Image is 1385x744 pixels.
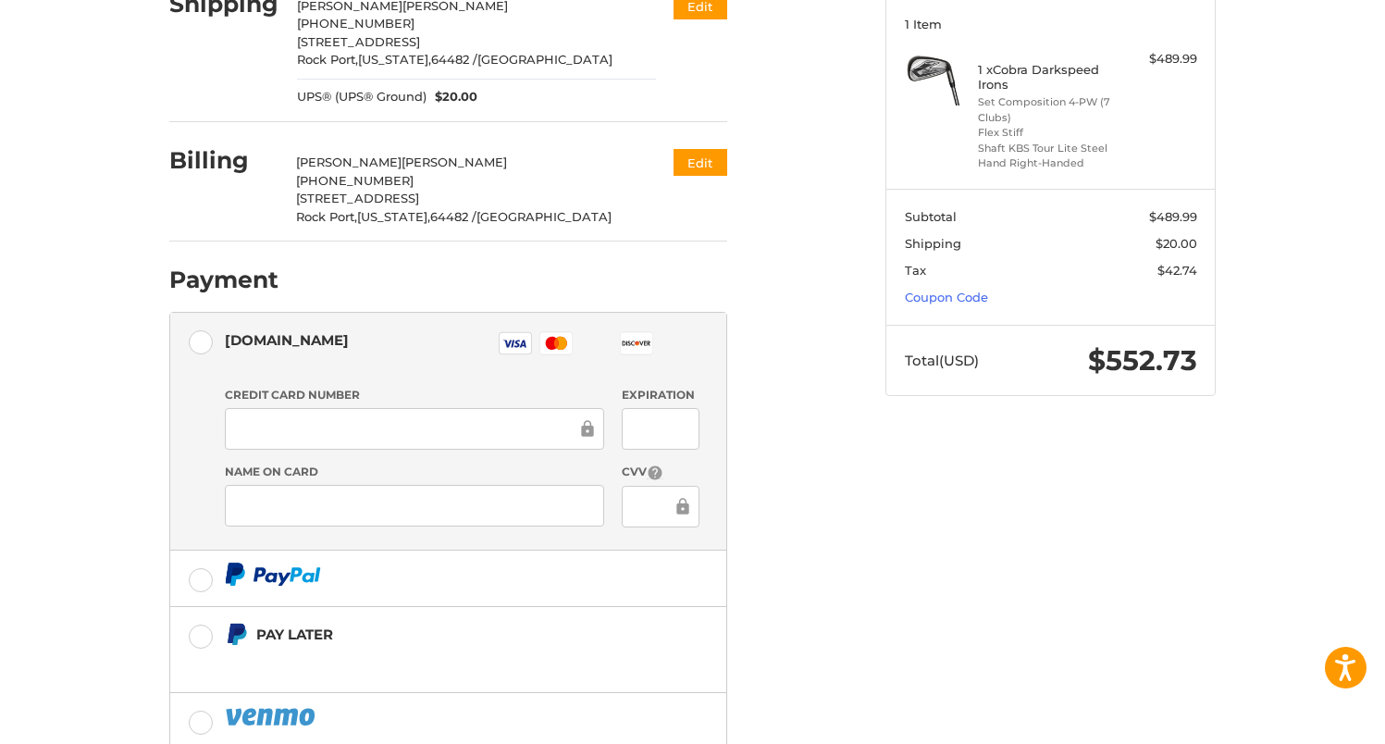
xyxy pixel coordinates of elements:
[622,464,699,481] label: CVV
[905,352,979,369] span: Total (USD)
[622,387,699,403] label: Expiration
[402,155,507,169] span: [PERSON_NAME]
[477,52,612,67] span: [GEOGRAPHIC_DATA]
[1088,343,1197,378] span: $552.73
[225,563,321,586] img: PayPal icon
[905,209,957,224] span: Subtotal
[225,705,319,728] img: PayPal icon
[1157,263,1197,278] span: $42.74
[225,325,349,355] div: [DOMAIN_NAME]
[476,209,612,224] span: [GEOGRAPHIC_DATA]
[296,173,414,188] span: [PHONE_NUMBER]
[978,155,1119,171] li: Hand Right-Handed
[430,209,476,224] span: 64482 /
[225,623,248,646] img: Pay Later icon
[1156,236,1197,251] span: $20.00
[256,619,611,650] div: Pay Later
[296,209,357,224] span: Rock Port,
[297,34,420,49] span: [STREET_ADDRESS]
[296,155,402,169] span: [PERSON_NAME]
[1124,50,1197,68] div: $489.99
[905,17,1197,31] h3: 1 Item
[978,141,1119,156] li: Shaft KBS Tour Lite Steel
[225,654,612,670] iframe: PayPal Message 1
[169,266,278,294] h2: Payment
[296,191,419,205] span: [STREET_ADDRESS]
[1232,694,1385,744] iframe: Google Customer Reviews
[297,52,358,67] span: Rock Port,
[1149,209,1197,224] span: $489.99
[978,62,1119,93] h4: 1 x Cobra Darkspeed Irons
[225,464,604,480] label: Name on Card
[427,88,478,106] span: $20.00
[357,209,430,224] span: [US_STATE],
[978,125,1119,141] li: Flex Stiff
[169,146,278,175] h2: Billing
[905,290,988,304] a: Coupon Code
[431,52,477,67] span: 64482 /
[905,263,926,278] span: Tax
[674,149,727,176] button: Edit
[978,94,1119,125] li: Set Composition 4-PW (7 Clubs)
[297,16,414,31] span: [PHONE_NUMBER]
[297,88,427,106] span: UPS® (UPS® Ground)
[358,52,431,67] span: [US_STATE],
[905,236,961,251] span: Shipping
[225,387,604,403] label: Credit Card Number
